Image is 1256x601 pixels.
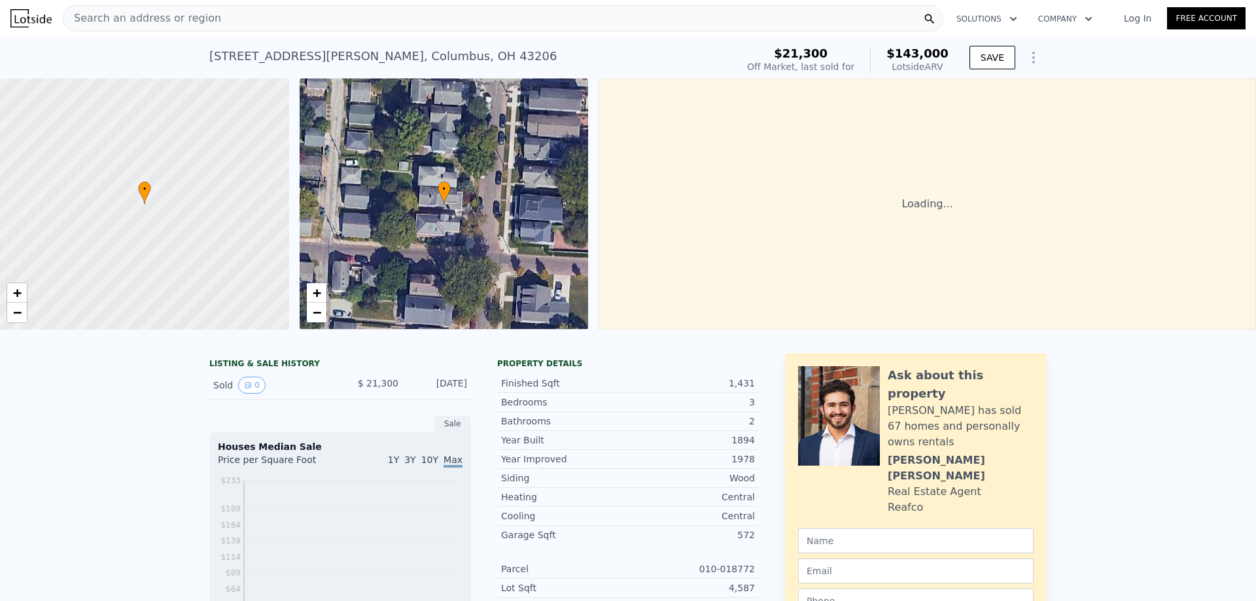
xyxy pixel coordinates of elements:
div: Property details [497,358,759,369]
span: 1Y [388,455,399,465]
span: • [438,183,451,195]
div: Central [628,490,755,504]
span: 10Y [421,455,438,465]
tspan: $114 [220,553,241,562]
span: $143,000 [886,46,949,60]
a: Zoom out [7,303,27,322]
div: Sold [213,377,330,394]
div: Cooling [501,509,628,523]
div: Central [628,509,755,523]
button: Company [1028,7,1103,31]
div: Lotside ARV [886,60,949,73]
span: + [13,284,22,301]
tspan: $233 [220,476,241,485]
tspan: $89 [226,568,241,577]
div: • [138,181,151,204]
button: View historical data [238,377,266,394]
div: 1894 [628,434,755,447]
div: 3 [628,396,755,409]
div: Year Built [501,434,628,447]
span: Search an address or region [63,10,221,26]
div: Finished Sqft [501,377,628,390]
div: [PERSON_NAME] [PERSON_NAME] [888,453,1034,484]
a: Zoom in [7,283,27,303]
span: − [13,304,22,320]
input: Email [798,558,1034,583]
div: 1,431 [628,377,755,390]
div: Bedrooms [501,396,628,409]
div: Off Market, last sold for [747,60,854,73]
button: Solutions [946,7,1028,31]
tspan: $189 [220,504,241,513]
a: Free Account [1167,7,1246,29]
div: [STREET_ADDRESS][PERSON_NAME] , Columbus , OH 43206 [209,47,557,65]
div: Garage Sqft [501,528,628,541]
tspan: $164 [220,521,241,530]
div: Loading... [599,78,1256,330]
div: Parcel [501,562,628,575]
div: Sale [434,415,471,432]
span: • [138,183,151,195]
div: • [438,181,451,204]
span: − [312,304,321,320]
div: Price per Square Foot [218,453,340,474]
div: Ask about this property [888,366,1034,403]
div: [DATE] [409,377,467,394]
div: 1978 [628,453,755,466]
span: $21,300 [774,46,828,60]
div: 010-018772 [628,562,755,575]
tspan: $64 [226,585,241,594]
div: Lot Sqft [501,581,628,594]
span: + [312,284,321,301]
span: 3Y [404,455,415,465]
div: Houses Median Sale [218,440,462,453]
div: Siding [501,472,628,485]
span: Max [444,455,462,468]
div: 4,587 [628,581,755,594]
a: Log In [1108,12,1167,25]
button: SAVE [969,46,1015,69]
div: 572 [628,528,755,541]
a: Zoom in [307,283,326,303]
div: 2 [628,415,755,428]
img: Lotside [10,9,52,27]
input: Name [798,528,1034,553]
div: Reafco [888,500,923,515]
a: Zoom out [307,303,326,322]
div: Real Estate Agent [888,484,981,500]
div: Year Improved [501,453,628,466]
span: $ 21,300 [358,378,398,388]
button: Show Options [1020,44,1047,71]
div: Wood [628,472,755,485]
div: Heating [501,490,628,504]
tspan: $139 [220,536,241,545]
div: [PERSON_NAME] has sold 67 homes and personally owns rentals [888,403,1034,450]
div: LISTING & SALE HISTORY [209,358,471,371]
div: Bathrooms [501,415,628,428]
